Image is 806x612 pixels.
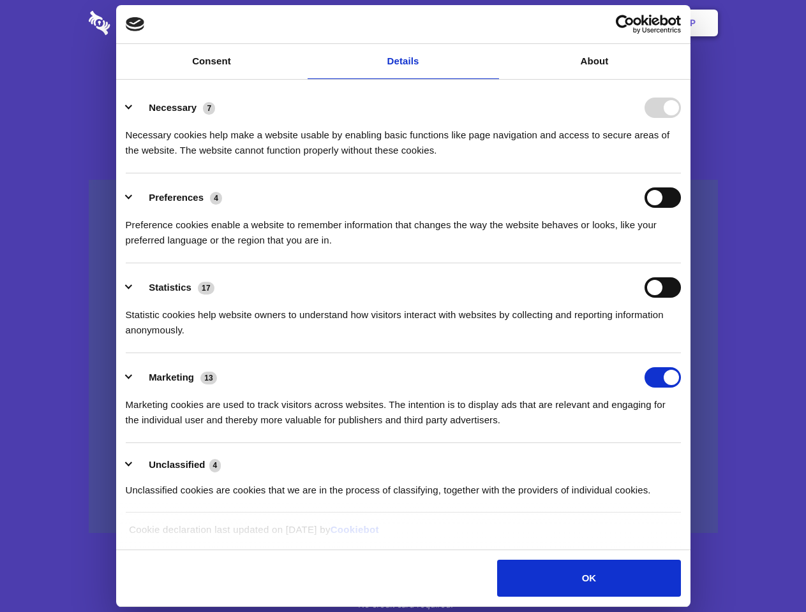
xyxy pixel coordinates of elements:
button: Preferences (4) [126,187,230,208]
h4: Auto-redaction of sensitive data, encrypted data sharing and self-destructing private chats. Shar... [89,116,718,158]
button: Statistics (17) [126,277,223,298]
a: Pricing [375,3,430,43]
label: Necessary [149,102,197,113]
button: Unclassified (4) [126,457,229,473]
a: Usercentrics Cookiebot - opens in a new window [569,15,681,34]
h1: Eliminate Slack Data Loss. [89,57,718,103]
div: Unclassified cookies are cookies that we are in the process of classifying, together with the pro... [126,473,681,498]
a: Cookiebot [331,524,379,535]
a: Login [579,3,634,43]
span: 17 [198,282,214,295]
iframe: Drift Widget Chat Controller [742,548,791,597]
a: Details [308,44,499,79]
div: Cookie declaration last updated on [DATE] by [119,522,687,547]
img: logo [126,17,145,31]
div: Necessary cookies help make a website usable by enabling basic functions like page navigation and... [126,118,681,158]
button: OK [497,560,680,597]
div: Statistic cookies help website owners to understand how visitors interact with websites by collec... [126,298,681,338]
div: Preference cookies enable a website to remember information that changes the way the website beha... [126,208,681,248]
a: Wistia video thumbnail [89,180,718,534]
button: Marketing (13) [126,367,225,388]
span: 4 [209,459,221,472]
button: Necessary (7) [126,98,223,118]
label: Marketing [149,372,194,382]
label: Preferences [149,192,204,203]
a: Consent [116,44,308,79]
label: Statistics [149,282,191,293]
img: logo-wordmark-white-trans-d4663122ce5f474addd5e946df7df03e33cb6a1c49d2221995e7729f52c070b2.svg [89,11,198,35]
span: 13 [200,372,217,384]
a: Contact [518,3,576,43]
a: About [499,44,690,79]
span: 7 [203,102,215,115]
span: 4 [210,192,222,205]
div: Marketing cookies are used to track visitors across websites. The intention is to display ads tha... [126,388,681,428]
